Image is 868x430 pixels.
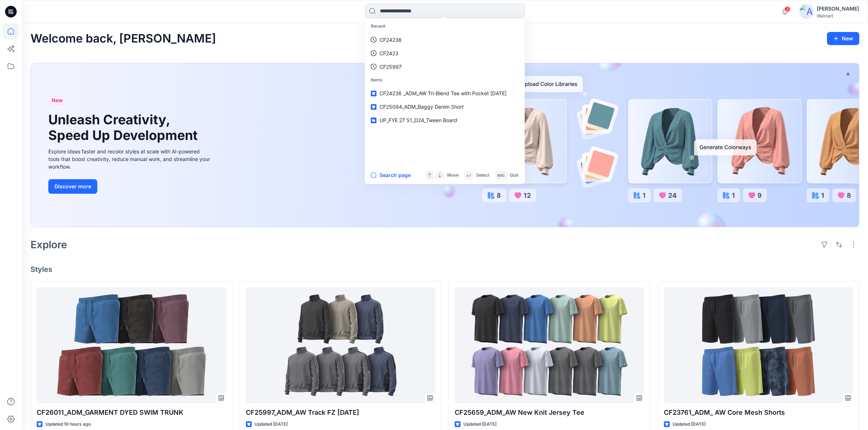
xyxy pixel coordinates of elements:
p: Updated 10 hours ago [45,421,91,428]
img: avatar [799,4,814,19]
p: Items [366,73,523,87]
span: UP_FYE 27 S1_D24_Tween Board [380,117,457,123]
p: esc [497,172,505,179]
a: CF26011_ADM_GARMENT DYED SWIM TRUNK [37,287,226,403]
a: Discover more [48,179,212,194]
span: CF25094_ADM_Baggy Denim Short [380,104,464,110]
p: Select [476,172,489,179]
p: Quit [510,172,518,179]
a: CF25997_ADM_AW Track FZ 16AUG25 [246,287,435,403]
p: CF25997 [380,63,402,71]
p: CF24236 [380,36,402,44]
h2: Welcome back, [PERSON_NAME] [31,32,216,45]
button: Search page [371,171,411,180]
p: CF25659_ADM_AW New Knit Jersey Tee [455,407,644,418]
a: CF25659_ADM_AW New Knit Jersey Tee [455,287,644,403]
h4: Styles [31,265,859,274]
a: CF23761_ADM_ AW Core Mesh Shorts [664,287,853,403]
div: Walmart [817,13,859,19]
p: CF25997_ADM_AW Track FZ [DATE] [246,407,435,418]
a: CF25094_ADM_Baggy Denim Short [366,100,523,113]
h1: Unleash Creativity, Speed Up Development [48,112,201,143]
p: Updated [DATE] [673,421,706,428]
a: CF2423 [366,47,523,60]
button: New [827,32,859,45]
p: Recent [366,20,523,33]
button: Discover more [48,179,97,194]
p: CF26011_ADM_GARMENT DYED SWIM TRUNK [37,407,226,418]
p: CF2423 [380,49,398,57]
p: CF23761_ADM_ AW Core Mesh Shorts [664,407,853,418]
span: New [52,96,63,105]
p: Updated [DATE] [463,421,496,428]
div: [PERSON_NAME] [817,4,859,13]
div: Explore ideas faster and recolor styles at scale with AI-powered tools that boost creativity, red... [48,148,212,170]
span: 3 [784,6,790,12]
a: CF24236 [366,33,523,47]
p: Move [447,172,459,179]
span: CF24236 _ADM_AW Tri-Blend Tee with Pocket [DATE] [380,90,507,96]
h2: Explore [31,239,67,250]
a: CF24236 _ADM_AW Tri-Blend Tee with Pocket [DATE] [366,87,523,100]
a: CF25997 [366,60,523,73]
a: UP_FYE 27 S1_D24_Tween Board [366,113,523,127]
p: Updated [DATE] [255,421,288,428]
